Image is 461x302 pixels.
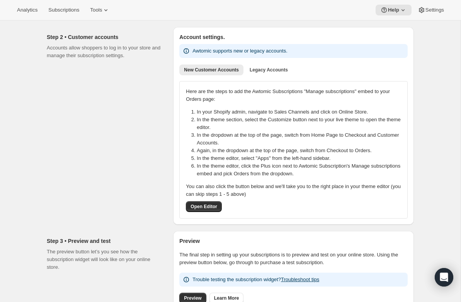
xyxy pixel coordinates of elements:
p: You can also click the button below and we'll take you to the right place in your theme editor (y... [186,183,401,198]
p: Here are the steps to add the Awtomic Subscriptions "Manage subscriptions" embed to your Orders p... [186,88,401,103]
button: New Customer Accounts [179,64,243,75]
span: Open Editor [191,204,217,210]
li: In the theme editor, select "Apps" from the left-hand sidebar. [197,154,406,162]
p: The preview button let’s you see how the subscription widget will look like on your online store. [47,248,161,271]
div: Open Intercom Messenger [435,268,453,287]
p: The final step in setting up your subscriptions is to preview and test on your online store. Usin... [179,251,408,266]
p: Trouble testing the subscription widget? [192,276,319,283]
h2: Account settings. [179,33,408,41]
span: New Customer Accounts [184,67,239,73]
span: Help [388,7,399,13]
button: Tools [85,5,114,15]
p: Awtomic supports new or legacy accounts. [192,47,287,55]
span: Learn More [214,295,239,301]
span: Subscriptions [48,7,79,13]
span: Preview [184,295,201,301]
li: In the theme editor, click the Plus icon next to Awtomic Subscription's Manage subscriptions embe... [197,162,406,178]
h2: Step 3 • Preview and test [47,237,161,245]
h2: Preview [179,237,408,245]
span: Tools [90,7,102,13]
a: Troubleshoot tips [281,277,319,282]
p: Accounts allow shoppers to log in to your store and manage their subscription settings. [47,44,161,59]
li: In the dropdown at the top of the page, switch from Home Page to Checkout and Customer Accounts. [197,131,406,147]
span: Analytics [17,7,37,13]
li: Again, in the dropdown at the top of the page, switch from Checkout to Orders. [197,147,406,154]
span: Settings [425,7,444,13]
button: Help [376,5,412,15]
h2: Step 2 • Customer accounts [47,33,161,41]
li: In the theme section, select the Customize button next to your live theme to open the theme editor. [197,116,406,131]
span: Legacy Accounts [250,67,288,73]
li: In your Shopify admin, navigate to Sales Channels and click on Online Store. [197,108,406,116]
button: Settings [413,5,449,15]
button: Open Editor [186,201,222,212]
button: Legacy Accounts [245,64,293,75]
button: Subscriptions [44,5,84,15]
button: Analytics [12,5,42,15]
